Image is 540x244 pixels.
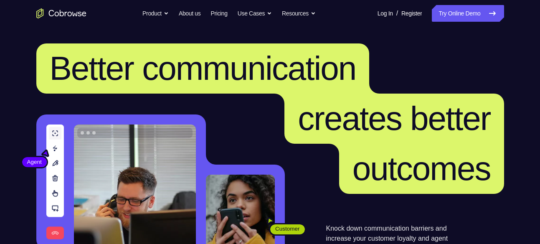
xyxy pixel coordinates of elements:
[50,50,356,87] span: Better communication
[401,5,422,22] a: Register
[36,8,86,18] a: Go to the home page
[210,5,227,22] a: Pricing
[378,5,393,22] a: Log In
[396,8,398,18] span: /
[432,5,504,22] a: Try Online Demo
[298,100,490,137] span: creates better
[142,5,169,22] button: Product
[179,5,200,22] a: About us
[238,5,272,22] button: Use Cases
[282,5,316,22] button: Resources
[352,150,491,187] span: outcomes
